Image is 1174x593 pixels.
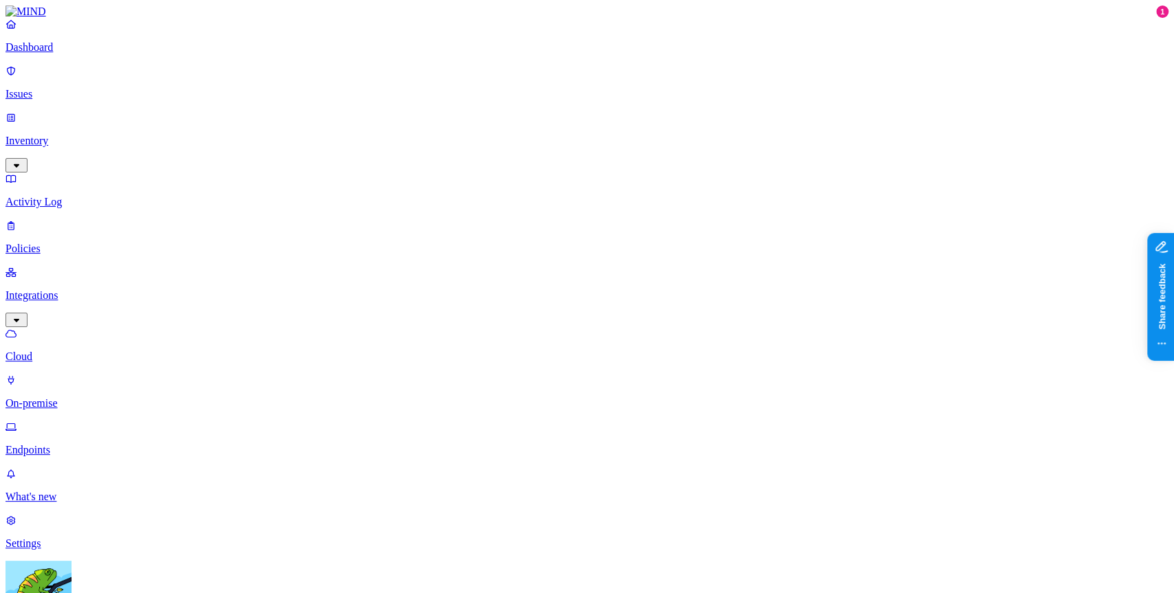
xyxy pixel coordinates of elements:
[6,172,1168,208] a: Activity Log
[6,537,1168,550] p: Settings
[6,350,1168,363] p: Cloud
[6,374,1168,410] a: On-premise
[6,243,1168,255] p: Policies
[6,88,1168,100] p: Issues
[6,421,1168,456] a: Endpoints
[6,266,1168,325] a: Integrations
[6,5,1168,18] a: MIND
[6,397,1168,410] p: On-premise
[6,5,46,18] img: MIND
[6,196,1168,208] p: Activity Log
[6,65,1168,100] a: Issues
[6,41,1168,54] p: Dashboard
[6,135,1168,147] p: Inventory
[6,289,1168,302] p: Integrations
[6,327,1168,363] a: Cloud
[6,491,1168,503] p: What's new
[6,111,1168,170] a: Inventory
[6,467,1168,503] a: What's new
[6,514,1168,550] a: Settings
[6,219,1168,255] a: Policies
[6,444,1168,456] p: Endpoints
[1156,5,1168,18] div: 1
[6,18,1168,54] a: Dashboard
